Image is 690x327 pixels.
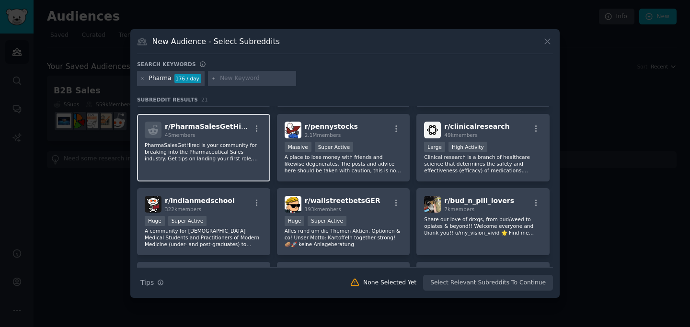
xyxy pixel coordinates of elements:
span: r/ PharmaSalesGetHired [165,123,253,130]
span: r/ pennystocks [305,123,358,130]
div: Super Active [308,216,346,226]
img: bud_n_pill_lovers [424,196,441,213]
span: r/ indianmedschool [165,197,235,204]
span: 2.1M members [305,132,341,138]
span: 21 [201,97,208,102]
p: Share our love of drxgs, from bud/weed to opiates & beyond!! Welcome everyone and thank you!! u/m... [424,216,542,236]
div: Large [424,142,445,152]
button: Tips [137,274,167,291]
h3: New Audience - Select Subreddits [152,36,280,46]
span: r/ wallstreetbetsGER [305,197,380,204]
span: Tips [140,278,154,288]
img: indianmedschool [145,196,161,213]
p: PharmaSalesGetHired is your community for breaking into the Pharmaceutical Sales industry. Get ti... [145,142,263,162]
h3: Search keywords [137,61,196,68]
p: A place to lose money with friends and likewise degenerates. The posts and advice here should be ... [285,154,402,174]
span: r/ bud_n_pill_lovers [444,197,514,204]
img: clinicalresearch [424,122,441,138]
div: High Activity [448,142,487,152]
span: 7k members [444,206,474,212]
div: Super Active [315,142,354,152]
div: Super Active [168,216,207,226]
span: 49k members [444,132,477,138]
p: Alles rund um die Themen Aktien, Optionen & co! Unser Motto: Kartoffeln together strong! 🥔🚀 keine... [285,227,402,248]
p: Clinical research is a branch of healthcare science that determines the safety and effectiveness ... [424,154,542,174]
span: 45 members [165,132,195,138]
span: 193k members [305,206,341,212]
span: Subreddit Results [137,96,198,103]
img: wallstreetbetsGER [285,196,301,213]
span: r/ clinicalresearch [444,123,509,130]
div: Huge [145,216,165,226]
div: None Selected Yet [363,279,416,287]
div: Massive [285,142,311,152]
img: pennystocks [285,122,301,138]
p: A community for [DEMOGRAPHIC_DATA] Medical Students and Practitioners of Modern Medicine (under- ... [145,227,263,248]
div: Huge [285,216,305,226]
span: 322k members [165,206,201,212]
div: Pharma [149,74,172,83]
input: New Keyword [220,74,293,83]
div: 176 / day [174,74,201,83]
